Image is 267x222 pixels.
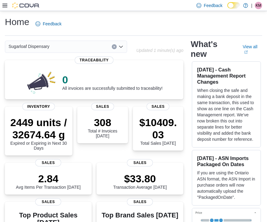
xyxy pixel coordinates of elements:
img: 0 [26,70,57,94]
span: Sales [147,103,170,110]
p: 308 [82,116,123,129]
p: | [251,2,252,9]
div: Expired or Expiring in Next 30 Days [10,116,68,151]
div: Kenneth Martin [255,2,262,9]
img: Cova [12,2,40,9]
h3: Top Brand Sales [DATE] [102,212,178,219]
button: Clear input [112,44,117,49]
span: Sales [35,159,61,166]
h2: What's new [191,39,235,59]
a: View allExternal link [243,44,262,54]
span: Sales [91,103,114,110]
span: Sales [127,159,153,166]
span: Sugarloaf Dispensary [9,43,49,50]
span: Inventory [22,103,55,110]
div: All invoices are successfully submitted to traceability! [62,74,163,91]
input: Dark Mode [227,2,240,9]
a: Feedback [33,18,64,30]
span: Feedback [204,2,222,9]
svg: External link [244,50,248,54]
span: Traceability [75,56,114,64]
h3: [DATE] - Cash Management Report Changes [197,67,256,85]
p: 2449 units / 32674.64 g [10,116,68,141]
div: Transaction Average [DATE] [113,173,167,190]
p: $33.80 [113,173,167,185]
h3: [DATE] - ASN Imports Packaged On Dates [197,155,256,167]
p: 0 [62,74,163,86]
span: KM [256,2,261,9]
p: $10409.03 [138,116,179,141]
span: Sales [35,198,61,206]
h1: Home [5,16,29,28]
div: Avg Items Per Transaction [DATE] [16,173,81,190]
p: 2.84 [16,173,81,185]
p: When closing the safe and making a bank deposit in the same transaction, this used to show as one... [197,87,256,142]
p: If you are using the Ontario ASN format, the ASN Import in purchase orders will now automatically... [197,170,256,200]
div: Total # Invoices [DATE] [82,116,123,138]
p: Updated 1 minute(s) ago [136,48,183,53]
span: Sales [127,198,153,206]
button: Open list of options [119,44,123,49]
span: Feedback [43,21,61,27]
div: Total Sales [DATE] [138,116,179,146]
